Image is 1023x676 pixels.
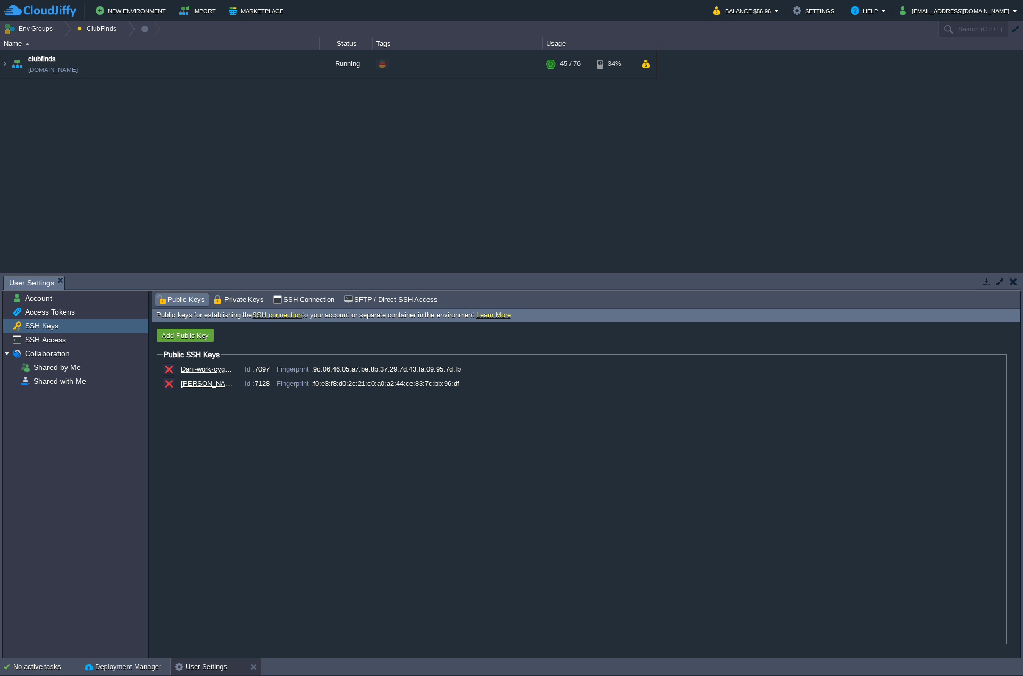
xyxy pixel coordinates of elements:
a: Access Tokens [23,307,77,317]
span: Fingerprint : [276,380,313,388]
img: CloudJiffy [4,4,76,18]
div: 34% [597,50,632,78]
div: 45 / 76 [560,50,581,78]
iframe: chat widget [978,633,1012,665]
button: Env Groups [4,21,56,36]
div: Public keys for establishing the to your account or separate container in the environment. [152,309,1020,322]
button: Import [179,4,219,17]
a: Shared with Me [31,376,88,386]
span: Id : [245,380,255,388]
a: SSH Access [23,335,68,344]
div: Running [320,50,373,78]
span: Public SSH Keys [164,350,220,359]
button: Marketplace [229,4,287,17]
div: 7128 [234,380,276,388]
img: AMDAwAAAACH5BAEAAAAALAAAAAABAAEAAAICRAEAOw== [25,43,30,45]
div: f0:e3:f8:d0:2c:21:c0:a0:a2:44:ce:83:7c:bb:96:df [276,380,459,388]
button: User Settings [175,662,227,672]
button: Balance $56.96 [713,4,774,17]
div: Name [1,37,319,50]
div: Dani-work-cygwin [181,365,234,373]
a: SSH Keys [23,321,60,331]
span: SSH Connection [273,294,334,306]
span: Id : [245,365,255,373]
div: Status [320,37,372,50]
div: No active tasks [13,658,80,675]
div: 7097 [234,365,276,373]
a: Collaboration [23,349,71,358]
div: Tags [373,37,542,50]
a: Shared by Me [31,362,82,372]
button: Deployment Manager [85,662,161,672]
button: Settings [793,4,837,17]
span: SFTP / Direct SSH Access [343,294,438,306]
a: Account [23,293,54,303]
button: ClubFinds [77,21,120,36]
a: SSH connection [252,311,302,319]
button: Add Public Key [158,331,212,340]
a: clubfinds [28,54,56,64]
div: [PERSON_NAME] [181,380,234,388]
button: [EMAIL_ADDRESS][DOMAIN_NAME] [900,4,1012,17]
button: Help [851,4,881,17]
span: User Settings [9,276,54,290]
div: 9c:06:46:05:a7:be:8b:37:29:7d:43:fa:09:95:7d:fb [276,365,461,373]
span: Fingerprint : [276,365,313,373]
span: Private Keys [214,294,264,306]
a: Learn More [476,311,511,319]
span: Public Keys [157,294,205,306]
div: Usage [543,37,656,50]
img: AMDAwAAAACH5BAEAAAAALAAAAAABAAEAAAICRAEAOw== [1,50,9,78]
button: New Environment [96,4,169,17]
a: [DOMAIN_NAME] [28,64,78,75]
img: AMDAwAAAACH5BAEAAAAALAAAAAABAAEAAAICRAEAOw== [10,50,24,78]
